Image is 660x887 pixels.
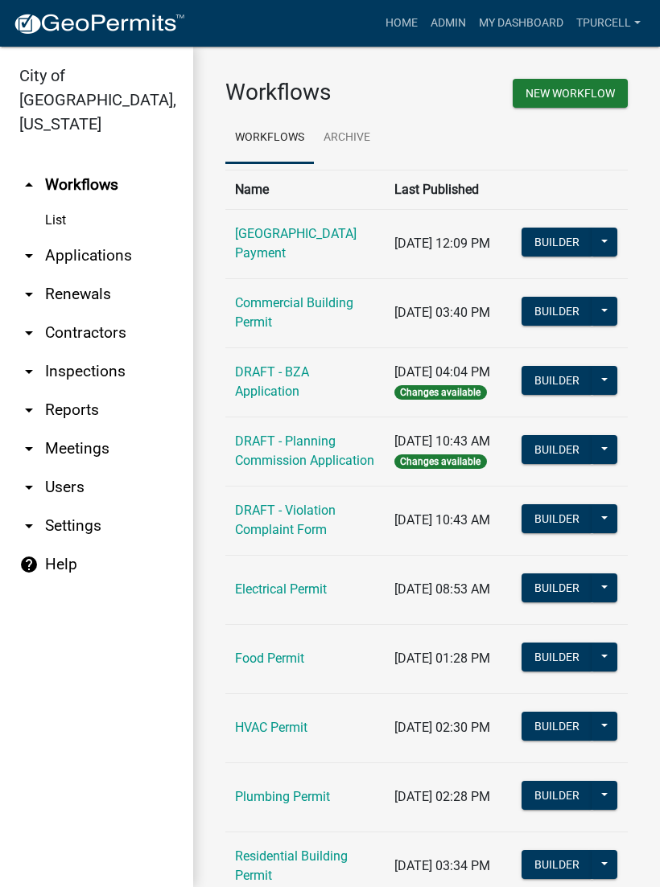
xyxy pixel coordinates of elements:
[394,651,490,666] span: [DATE] 01:28 PM
[19,285,39,304] i: arrow_drop_down
[394,720,490,735] span: [DATE] 02:30 PM
[394,454,486,469] span: Changes available
[19,246,39,265] i: arrow_drop_down
[235,433,374,468] a: DRAFT - Planning Commission Application
[314,113,380,164] a: Archive
[19,555,39,574] i: help
[424,8,472,39] a: Admin
[513,79,628,108] button: New Workflow
[225,113,314,164] a: Workflows
[522,297,592,326] button: Builder
[235,503,336,537] a: DRAFT - Violation Complaint Form
[522,850,592,879] button: Builder
[522,366,592,395] button: Builder
[19,175,39,195] i: arrow_drop_up
[235,581,327,597] a: Electrical Permit
[235,848,348,883] a: Residential Building Permit
[394,305,490,320] span: [DATE] 03:40 PM
[19,478,39,497] i: arrow_drop_down
[19,323,39,343] i: arrow_drop_down
[394,433,490,449] span: [DATE] 10:43 AM
[19,439,39,458] i: arrow_drop_down
[472,8,570,39] a: My Dashboard
[394,385,486,400] span: Changes available
[19,362,39,381] i: arrow_drop_down
[235,295,353,330] a: Commercial Building Permit
[522,573,592,602] button: Builder
[394,789,490,804] span: [DATE] 02:28 PM
[225,79,415,106] h3: Workflows
[522,504,592,533] button: Builder
[379,8,424,39] a: Home
[385,170,511,209] th: Last Published
[522,712,592,741] button: Builder
[19,516,39,536] i: arrow_drop_down
[235,226,357,261] a: [GEOGRAPHIC_DATA] Payment
[19,400,39,420] i: arrow_drop_down
[235,789,330,804] a: Plumbing Permit
[394,581,490,597] span: [DATE] 08:53 AM
[394,512,490,528] span: [DATE] 10:43 AM
[570,8,647,39] a: Tpurcell
[235,720,307,735] a: HVAC Permit
[225,170,385,209] th: Name
[522,435,592,464] button: Builder
[394,236,490,251] span: [DATE] 12:09 PM
[522,781,592,810] button: Builder
[522,228,592,257] button: Builder
[522,643,592,671] button: Builder
[235,364,309,399] a: DRAFT - BZA Application
[394,364,490,380] span: [DATE] 04:04 PM
[235,651,304,666] a: Food Permit
[394,858,490,873] span: [DATE] 03:34 PM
